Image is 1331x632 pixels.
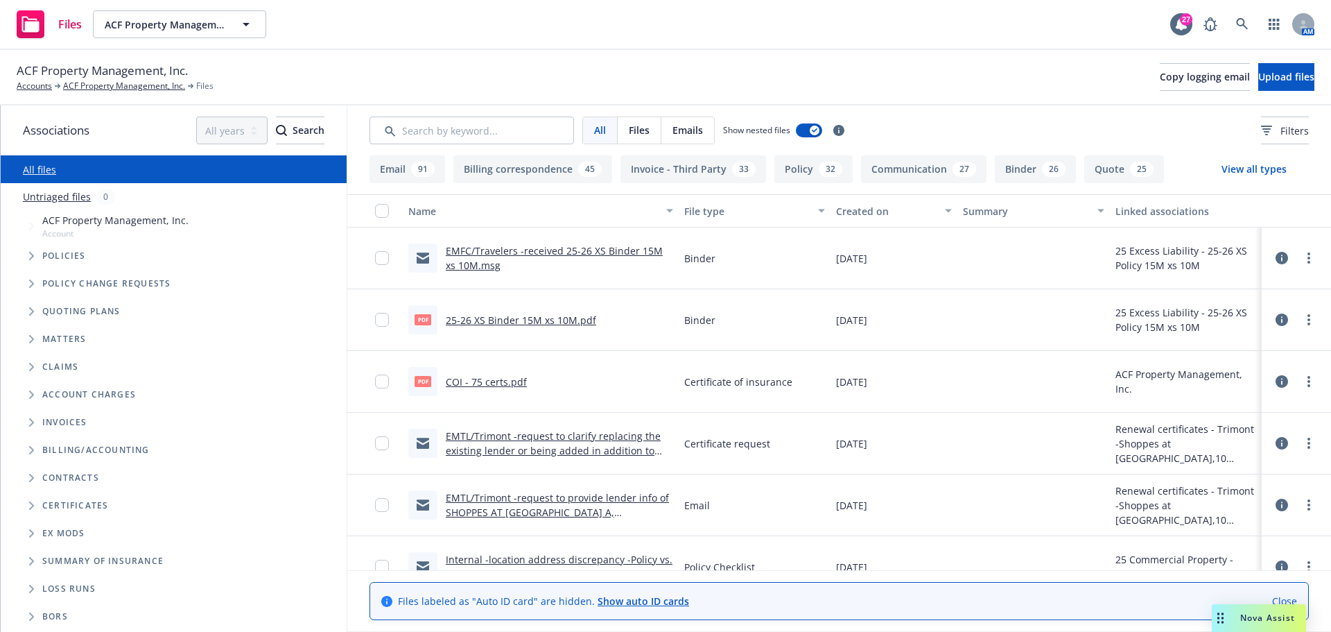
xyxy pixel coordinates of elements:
[995,155,1076,183] button: Binder
[684,436,770,451] span: Certificate request
[1115,305,1256,334] div: 25 Excess Liability - 25-26 XS Policy 15M xs 10M
[1199,155,1309,183] button: View all types
[276,125,287,136] svg: Search
[1228,10,1256,38] a: Search
[96,189,115,205] div: 0
[1300,497,1317,513] a: more
[23,163,56,176] a: All files
[23,189,91,204] a: Untriaged files
[684,560,755,574] span: Policy Checklist
[1300,373,1317,390] a: more
[1115,484,1256,527] div: Renewal certificates - Trimont -Shoppes at [GEOGRAPHIC_DATA],10 Quivira;[GEOGRAPHIC_DATA],[GEOGRA...
[42,307,121,316] span: Quoting plans
[732,162,756,177] div: 33
[1115,367,1256,396] div: ACF Property Management, Inc.
[446,244,663,272] a: EMFC/Travelers -received 25-26 XS Binder 15M xs 10M.msg
[42,391,136,399] span: Account charges
[369,155,445,183] button: Email
[1130,162,1154,177] div: 25
[17,62,188,80] span: ACF Property Management, Inc.
[42,585,96,593] span: Loss Runs
[1042,162,1065,177] div: 26
[375,313,389,327] input: Toggle Row Selected
[415,314,431,325] span: pdf
[276,117,324,144] div: Search
[1261,123,1309,138] span: Filters
[620,155,766,183] button: Invoice - Third Party
[446,553,672,581] a: Internal -location address discrepancy -Policy vs. SOV.msg
[42,529,85,538] span: Ex Mods
[446,314,596,327] a: 25-26 XS Binder 15M xs 10M.pdf
[1115,552,1256,581] div: 25 Commercial Property - 25/26 Property Policy
[836,375,867,389] span: [DATE]
[684,498,710,513] span: Email
[1180,13,1192,26] div: 27
[1110,194,1262,228] button: Linked associations
[1258,63,1314,91] button: Upload files
[1300,558,1317,575] a: more
[679,194,830,228] button: File type
[17,80,52,92] a: Accounts
[963,204,1088,219] div: Summary
[836,436,867,451] span: [DATE]
[375,560,389,574] input: Toggle Row Selected
[629,123,650,137] span: Files
[836,204,937,219] div: Created on
[1160,70,1250,83] span: Copy logging email
[1084,155,1164,183] button: Quote
[42,474,99,482] span: Contracts
[375,251,389,265] input: Toggle Row Selected
[952,162,976,177] div: 27
[578,162,602,177] div: 45
[1272,594,1297,608] a: Close
[684,251,715,266] span: Binder
[836,313,867,327] span: [DATE]
[723,124,790,136] span: Show nested files
[23,121,89,139] span: Associations
[1115,204,1256,219] div: Linked associations
[93,10,266,38] button: ACF Property Management, Inc.
[1300,311,1317,328] a: more
[1212,604,1306,632] button: Nova Assist
[375,498,389,512] input: Toggle Row Selected
[672,123,703,137] span: Emails
[369,117,574,144] input: Search by keyword...
[42,335,86,343] span: Matters
[830,194,957,228] button: Created on
[11,5,87,44] a: Files
[196,80,214,92] span: Files
[1115,422,1256,466] div: Renewal certificates - Trimont -Shoppes at [GEOGRAPHIC_DATA],10 Quivira;[GEOGRAPHIC_DATA],[GEOGRA...
[42,446,150,454] span: Billing/Accounting
[1197,10,1224,38] a: Report a Bug
[1261,117,1309,144] button: Filters
[42,252,86,260] span: Policies
[446,491,669,533] a: EMTL/Trimont -request to provide lender info of SHOPPES AT [GEOGRAPHIC_DATA] A, LLC_Loan#32993000...
[836,251,867,266] span: [DATE]
[1300,250,1317,266] a: more
[1115,244,1256,273] div: 25 Excess Liability - 25-26 XS Policy 15M xs 10M
[819,162,842,177] div: 32
[594,123,606,137] span: All
[375,204,389,218] input: Select all
[684,313,715,327] span: Binder
[1240,612,1295,624] span: Nova Assist
[63,80,185,92] a: ACF Property Management, Inc.
[403,194,679,228] button: Name
[1,436,347,631] div: Folder Tree Example
[42,363,78,371] span: Claims
[774,155,853,183] button: Policy
[42,557,164,565] span: Summary of insurance
[42,213,189,228] span: ACF Property Management, Inc.
[42,280,171,288] span: Policy change requests
[1160,63,1250,91] button: Copy logging email
[446,375,527,388] a: COI - 75 certs.pdf
[58,19,82,30] span: Files
[1280,123,1309,138] span: Filters
[1260,10,1288,38] a: Switch app
[398,594,689,608] span: Files labeled as "Auto ID card" are hidden.
[42,418,87,427] span: Invoices
[42,613,68,621] span: BORs
[1,210,347,436] div: Tree Example
[375,375,389,388] input: Toggle Row Selected
[453,155,612,183] button: Billing correspondence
